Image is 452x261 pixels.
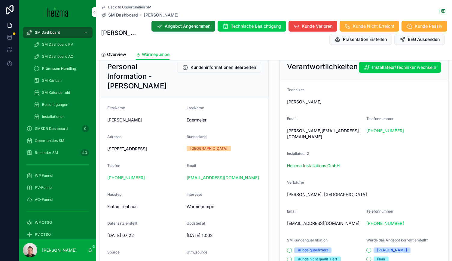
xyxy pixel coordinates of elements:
[142,51,169,57] span: Wärmepumpe
[42,54,73,59] span: SM Dashboard AC
[340,21,399,32] button: Kunde Nicht Erreicht
[190,146,227,151] div: [GEOGRAPHIC_DATA]
[101,12,138,18] a: SM Dashboard
[42,42,73,47] span: SM Dashboard PV
[107,51,126,57] span: Overview
[23,182,93,193] a: PV-Funnel
[23,217,93,228] a: WP OTSO
[394,34,445,45] button: BEG Aussenden
[23,27,93,38] a: SM Dashboard
[298,247,328,253] div: Kunde qualifiziert
[187,163,196,168] span: Email
[30,111,93,122] a: Installationen
[23,170,93,181] a: WP Funnel
[187,232,261,238] span: [DATE] 10:02
[35,126,68,131] span: SMSDR Dashboard
[187,106,204,110] span: LastName
[287,62,358,72] h2: Verantwortlichkeiten
[101,5,151,10] a: Back to Opportunities SM
[287,116,296,121] span: Email
[302,23,332,29] span: Kunde Verloren
[287,151,309,156] span: Installateur 2
[35,30,60,35] span: SM Dashboard
[187,192,202,197] span: Interesse
[81,149,89,156] div: 40
[30,87,93,98] a: SM Kalender old
[366,238,428,242] span: Wurde das Angebot korrekt erstellt?
[187,134,206,139] span: Bundesland
[177,62,261,73] button: Kundeninformationen Bearbeiten
[30,39,93,50] a: SM Dashboard PV
[287,180,304,185] span: Verkäufer
[366,209,394,213] span: Telefonnummer
[136,49,169,60] a: Wärmepumpe
[42,66,76,71] span: Prämissen Handling
[408,36,440,42] span: BEG Aussenden
[107,221,137,226] span: Datensatz erstellt
[372,64,436,70] span: Installateur/Techniker wechseln
[35,197,53,202] span: AC-Funnel
[42,114,65,119] span: Installationen
[23,123,93,134] a: SMSDR Dashboard0
[231,23,281,29] span: Technische Besichtigung
[144,12,179,18] a: [PERSON_NAME]
[101,49,126,61] a: Overview
[42,102,68,107] span: Besichtigungen
[107,192,121,197] span: Haustyp
[19,24,96,239] div: scrollable content
[82,125,89,132] div: 0
[287,238,328,242] span: SM Kundenqualifikation
[101,29,137,37] h1: [PERSON_NAME]
[107,232,182,238] span: [DATE] 07:22
[287,192,367,198] span: [PERSON_NAME], [GEOGRAPHIC_DATA]
[30,75,93,86] a: SM Kanban
[107,250,120,254] span: Source
[377,247,407,253] div: [PERSON_NAME]
[287,209,296,213] span: Email
[107,204,182,210] span: Einfamilienhaus
[366,128,404,134] a: [PHONE_NUMBER]
[366,220,404,226] a: [PHONE_NUMBER]
[30,99,93,110] a: Besichtigungen
[287,99,322,105] span: [PERSON_NAME]
[287,128,362,140] span: [PERSON_NAME][EMAIL_ADDRESS][DOMAIN_NAME]
[287,88,304,92] span: Techniker
[35,138,64,143] span: Opportunities SM
[42,90,70,95] span: SM Kalender old
[366,116,394,121] span: Telefonnummer
[30,51,93,62] a: SM Dashboard AC
[359,62,441,73] button: Installateur/Techniker wechseln
[35,220,52,225] span: WP OTSO
[23,229,93,240] a: PV OTSO
[415,23,442,29] span: Kunde Passiv
[35,185,53,190] span: PV-Funnel
[187,117,261,123] span: Egermeier
[107,175,145,181] a: [PHONE_NUMBER]
[108,12,138,18] span: SM Dashboard
[151,21,215,32] button: Angebot Angenommen
[23,147,93,158] a: Reminder SM40
[108,5,151,10] span: Back to Opportunities SM
[107,106,125,110] span: FirstName
[289,21,337,32] button: Kunde Verloren
[47,7,68,17] img: App logo
[329,34,392,45] button: Präsentation Erstellen
[35,150,58,155] span: Reminder SM
[107,62,177,91] h2: Personal Information - [PERSON_NAME]
[187,221,205,226] span: Updated at
[107,163,120,168] span: Telefon
[187,250,207,254] span: Utm_source
[187,175,259,181] a: [EMAIL_ADDRESS][DOMAIN_NAME]
[287,163,340,169] a: Heizma Installations GmbH
[402,21,447,32] button: Kunde Passiv
[343,36,387,42] span: Präsentation Erstellen
[353,23,394,29] span: Kunde Nicht Erreicht
[42,78,62,83] span: SM Kanban
[23,135,93,146] a: Opportunities SM
[107,134,121,139] span: Adresse
[30,63,93,74] a: Prämissen Handling
[35,232,51,237] span: PV OTSO
[35,173,53,178] span: WP Funnel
